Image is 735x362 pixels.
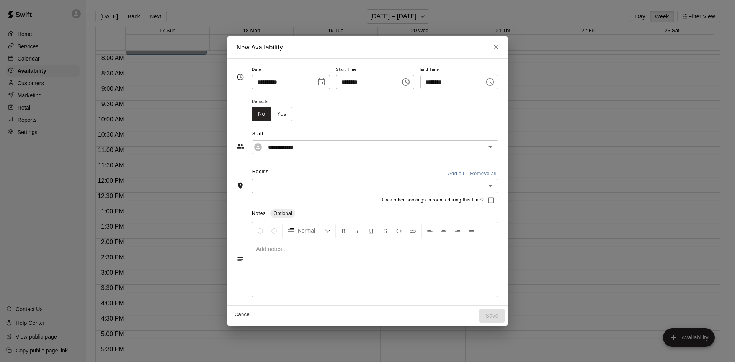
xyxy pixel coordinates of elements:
[465,224,478,238] button: Justify Align
[284,224,334,238] button: Formatting Options
[230,309,255,321] button: Cancel
[444,168,468,180] button: Add all
[237,182,244,190] svg: Rooms
[365,224,378,238] button: Format Underline
[252,169,269,174] span: Rooms
[482,74,498,90] button: Choose time, selected time is 1:00 PM
[254,224,267,238] button: Undo
[392,224,405,238] button: Insert Code
[270,210,295,216] span: Optional
[252,107,292,121] div: outlined button group
[406,224,419,238] button: Insert Link
[437,224,450,238] button: Center Align
[468,168,498,180] button: Remove all
[237,73,244,81] svg: Timing
[237,143,244,150] svg: Staff
[271,107,292,121] button: Yes
[268,224,281,238] button: Redo
[252,65,330,75] span: Date
[237,256,244,263] svg: Notes
[485,142,496,152] button: Open
[237,43,283,52] h6: New Availability
[380,197,484,204] span: Block other bookings in rooms during this time?
[252,211,266,216] span: Notes
[379,224,392,238] button: Format Strikethrough
[423,224,436,238] button: Left Align
[252,107,271,121] button: No
[298,227,325,234] span: Normal
[252,128,498,140] span: Staff
[398,74,413,90] button: Choose time, selected time is 11:00 AM
[485,180,496,191] button: Open
[252,97,299,107] span: Repeats
[336,65,414,75] span: Start Time
[314,74,329,90] button: Choose date, selected date is Aug 17, 2025
[337,224,350,238] button: Format Bold
[489,40,503,54] button: Close
[351,224,364,238] button: Format Italics
[420,65,498,75] span: End Time
[451,224,464,238] button: Right Align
